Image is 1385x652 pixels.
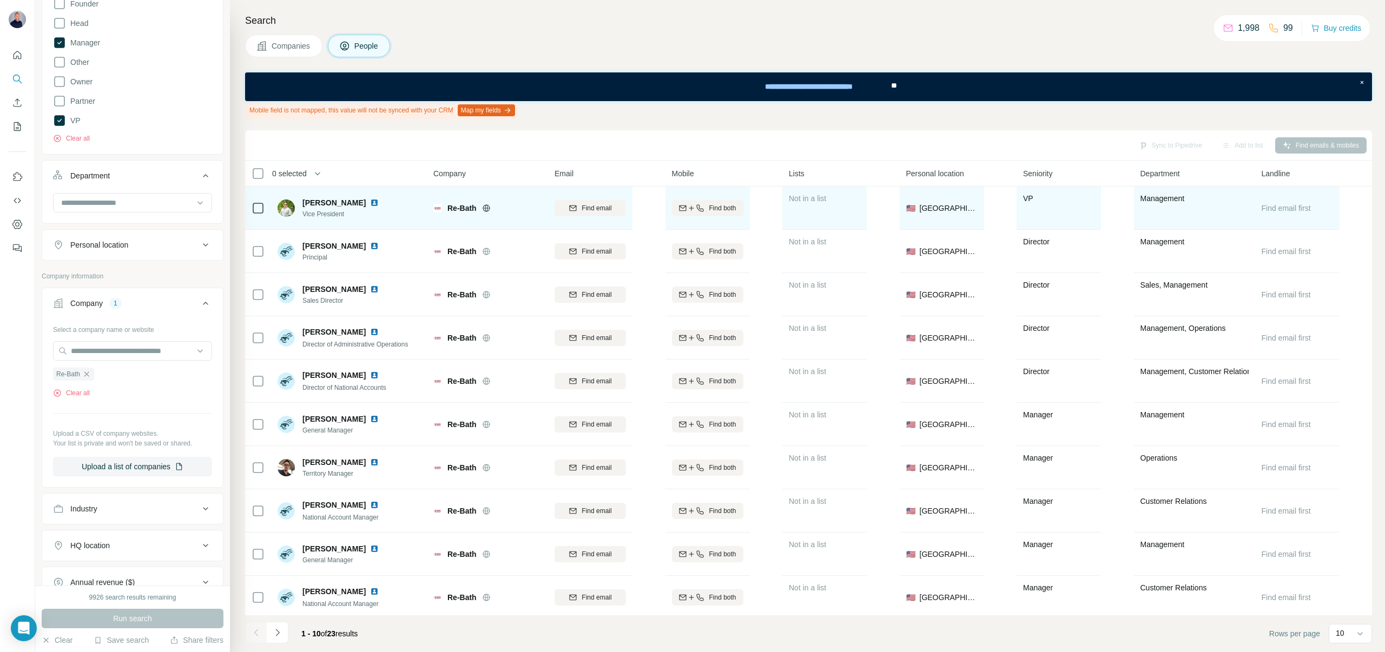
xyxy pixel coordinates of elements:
[302,469,383,478] span: Territory Manager
[433,550,442,558] img: Logo of Re-Bath
[1140,454,1177,462] span: Operations
[582,290,611,300] span: Find email
[1140,324,1226,332] span: Management, Operations
[1262,550,1311,558] span: Find email first
[370,544,379,553] img: LinkedIn logo
[1023,454,1053,462] span: Manager
[672,416,743,433] button: Find both
[278,416,295,433] img: Avatar
[272,168,307,179] span: 0 selected
[1262,247,1311,256] span: Find email first
[370,371,379,380] img: LinkedIn logo
[1262,420,1311,429] span: Find email first
[267,622,288,643] button: Navigate to next page
[433,377,442,385] img: Logo of Re-Bath
[321,629,327,638] span: of
[302,197,366,208] span: [PERSON_NAME]
[9,215,26,234] button: Dashboard
[1023,540,1053,549] span: Manager
[9,238,26,258] button: Feedback
[302,586,366,597] span: [PERSON_NAME]
[447,246,477,257] span: Re-Bath
[1283,22,1293,35] p: 99
[906,419,915,430] span: 🇺🇸
[1023,281,1050,289] span: Director
[1269,628,1320,639] span: Rows per page
[789,497,826,505] span: Not in a list
[906,549,915,560] span: 🇺🇸
[672,200,743,216] button: Find both
[56,369,80,379] span: Re-Bath
[53,321,212,335] div: Select a company name or website
[53,429,212,438] p: Upload a CSV of company websites.
[709,290,736,300] span: Find both
[9,191,26,210] button: Use Surfe API
[66,57,89,68] span: Other
[709,333,736,343] span: Find both
[906,505,915,516] span: 🇺🇸
[370,242,379,250] img: LinkedIn logo
[447,289,477,300] span: Re-Bath
[272,41,311,51] span: Companies
[433,204,442,212] img: Logo of Re-Bath
[109,298,122,308] div: 1
[447,203,477,214] span: Re-Bath
[1140,367,1255,376] span: Management, Customer Relations
[920,419,978,430] span: [GEOGRAPHIC_DATA]
[1023,194,1033,203] span: VP
[709,247,736,256] span: Find both
[555,416,626,433] button: Find email
[672,460,743,476] button: Find both
[709,420,736,429] span: Find both
[709,506,736,516] span: Find both
[789,454,826,462] span: Not in a list
[789,324,826,332] span: Not in a list
[555,168,573,179] span: Email
[70,170,110,181] div: Department
[1336,628,1344,638] p: 10
[42,496,223,522] button: Industry
[70,577,135,588] div: Annual revenue ($)
[66,37,100,48] span: Manager
[789,194,826,203] span: Not in a list
[1023,324,1050,332] span: Director
[278,286,295,303] img: Avatar
[42,290,223,321] button: Company1
[458,104,515,116] button: Map my fields
[582,376,611,386] span: Find email
[302,209,383,219] span: Vice President
[11,615,37,641] div: Open Intercom Messenger
[70,503,97,514] div: Industry
[447,505,477,516] span: Re-Bath
[370,501,379,509] img: LinkedIn logo
[906,168,964,179] span: Personal location
[920,505,978,516] span: [GEOGRAPHIC_DATA]
[302,296,383,305] span: Sales Director
[94,635,149,646] button: Save search
[433,247,442,256] img: Logo of Re-Bath
[555,287,626,303] button: Find email
[789,281,826,289] span: Not in a list
[278,372,295,390] img: Avatar
[66,96,95,107] span: Partner
[433,593,442,602] img: Logo of Re-Bath
[1262,290,1311,299] span: Find email first
[1238,22,1259,35] p: 1,998
[906,376,915,387] span: 🇺🇸
[278,502,295,520] img: Avatar
[920,289,978,300] span: [GEOGRAPHIC_DATA]
[582,333,611,343] span: Find email
[789,168,804,179] span: Lists
[278,199,295,217] img: Avatar
[9,11,26,28] img: Avatar
[1023,367,1050,376] span: Director
[1140,168,1180,179] span: Department
[433,463,442,472] img: Logo of Re-Bath
[709,549,736,559] span: Find both
[672,546,743,562] button: Find both
[789,237,826,246] span: Not in a list
[1023,497,1053,505] span: Manager
[302,555,383,565] span: General Manager
[1262,593,1311,602] span: Find email first
[447,592,477,603] span: Re-Bath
